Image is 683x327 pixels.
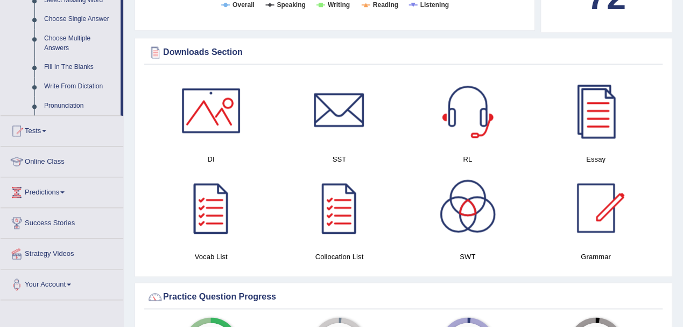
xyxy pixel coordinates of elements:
h4: SWT [409,251,526,262]
a: Your Account [1,269,123,296]
a: Choose Single Answer [39,10,121,29]
div: Downloads Section [147,44,660,60]
tspan: Listening [420,1,449,9]
a: Online Class [1,147,123,173]
h4: DI [152,154,270,165]
div: Practice Question Progress [147,289,660,305]
tspan: Overall [233,1,255,9]
tspan: Writing [328,1,350,9]
h4: RL [409,154,526,165]
a: Pronunciation [39,96,121,116]
a: Write From Dictation [39,77,121,96]
a: Fill In The Blanks [39,58,121,77]
h4: SST [280,154,398,165]
h4: Essay [537,154,654,165]
h4: Grammar [537,251,654,262]
a: Strategy Videos [1,239,123,266]
tspan: Reading [373,1,398,9]
a: Success Stories [1,208,123,235]
h4: Collocation List [280,251,398,262]
h4: Vocab List [152,251,270,262]
tspan: Speaking [277,1,305,9]
a: Predictions [1,177,123,204]
a: Choose Multiple Answers [39,29,121,58]
a: Tests [1,116,123,143]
